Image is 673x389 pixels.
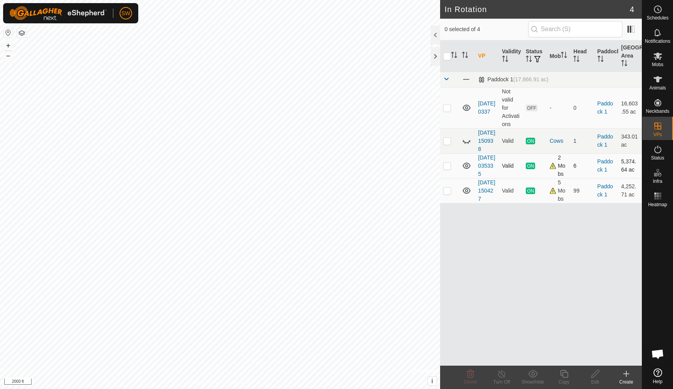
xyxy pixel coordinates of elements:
[486,378,517,385] div: Turn Off
[546,40,570,72] th: Mob
[445,5,630,14] h2: In Rotation
[573,57,580,63] p-sorticon: Activate to sort
[526,138,535,144] span: ON
[652,62,663,67] span: Mobs
[597,183,613,198] a: Paddock 1
[478,100,495,115] a: [DATE] 0337
[4,28,13,37] button: Reset Map
[526,163,535,169] span: ON
[550,104,567,112] div: -
[548,378,580,385] div: Copy
[653,379,662,384] span: Help
[478,130,495,152] a: [DATE] 150938
[597,57,604,63] p-sorticon: Activate to sort
[618,128,642,153] td: 343.01 ac
[526,187,535,194] span: ON
[499,40,523,72] th: Validity
[462,53,468,59] p-sorticon: Activate to sort
[445,25,528,33] span: 0 selected of 4
[597,100,613,115] a: Paddock 1
[499,178,523,203] td: Valid
[550,179,567,203] div: 5 Mobs
[646,109,669,114] span: Neckbands
[621,61,627,67] p-sorticon: Activate to sort
[526,105,537,111] span: OFF
[651,156,664,160] span: Status
[122,9,130,18] span: SW
[570,178,594,203] td: 99
[618,87,642,128] td: 16,603.55 ac
[475,40,499,72] th: VP
[550,154,567,178] div: 2 Mobs
[523,40,546,72] th: Status
[645,39,670,44] span: Notifications
[653,179,662,184] span: Infra
[478,179,495,202] a: [DATE] 150427
[618,178,642,203] td: 4,252.71 ac
[428,377,437,385] button: i
[502,57,508,63] p-sorticon: Activate to sort
[570,153,594,178] td: 6
[499,87,523,128] td: Not valid for Activations
[647,16,668,20] span: Schedules
[227,379,250,386] a: Contact Us
[17,28,26,38] button: Map Layers
[570,128,594,153] td: 1
[618,40,642,72] th: [GEOGRAPHIC_DATA] Area
[4,51,13,60] button: –
[189,379,218,386] a: Privacy Policy
[451,53,457,59] p-sorticon: Activate to sort
[517,378,548,385] div: Show/Hide
[648,202,667,207] span: Heatmap
[642,365,673,387] a: Help
[580,378,611,385] div: Edit
[649,86,666,90] span: Animals
[561,53,567,59] p-sorticon: Activate to sort
[646,342,669,366] div: Open chat
[4,41,13,50] button: +
[597,133,613,148] a: Paddock 1
[431,378,433,384] span: i
[499,153,523,178] td: Valid
[464,379,477,385] span: Delete
[653,132,662,137] span: VPs
[526,57,532,63] p-sorticon: Activate to sort
[618,153,642,178] td: 5,374.64 ac
[550,137,567,145] div: Cows
[570,40,594,72] th: Head
[611,378,642,385] div: Create
[528,21,622,37] input: Search (S)
[597,158,613,173] a: Paddock 1
[570,87,594,128] td: 0
[499,128,523,153] td: Valid
[9,6,107,20] img: Gallagher Logo
[478,154,495,177] a: [DATE] 035335
[594,40,618,72] th: Paddock
[630,4,634,15] span: 4
[513,76,548,82] span: (17,866.91 ac)
[478,76,548,83] div: Paddock 1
